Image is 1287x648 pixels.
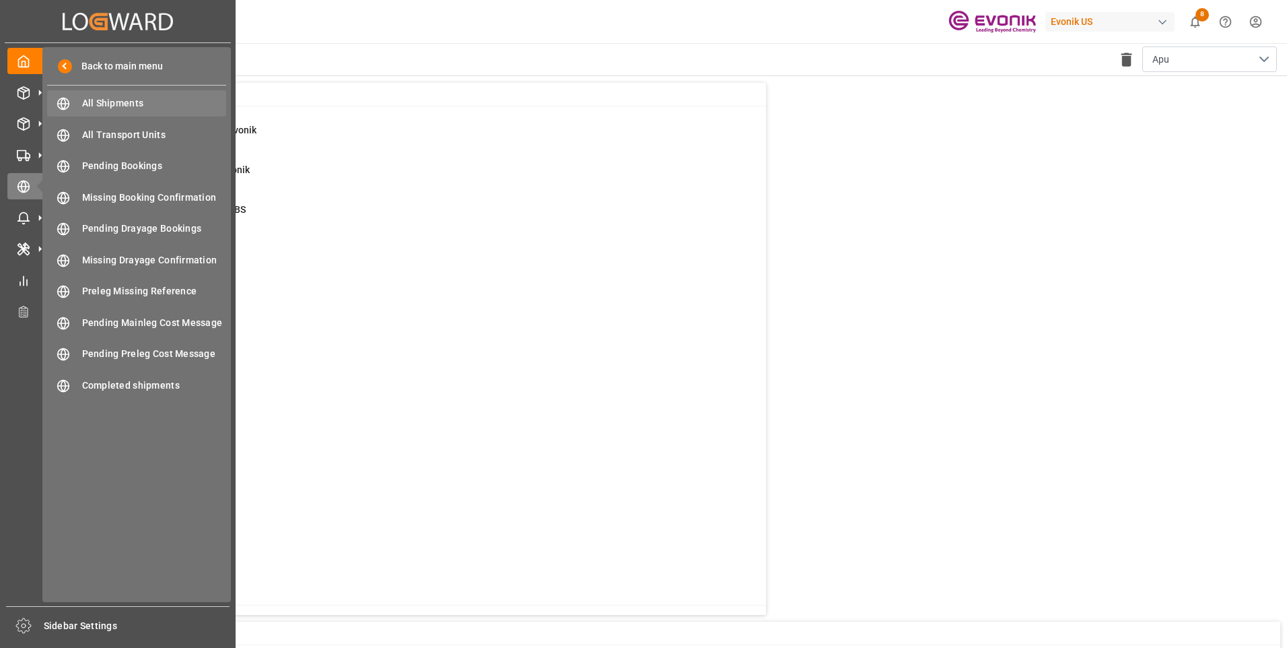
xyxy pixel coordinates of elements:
button: Help Center [1210,7,1241,37]
span: Missing Booking Confirmation [82,191,227,205]
a: 0Error Sales Order Update to EvonikShipment [69,163,749,191]
a: Missing Drayage Confirmation [47,247,226,273]
a: Completed shipments [47,372,226,398]
a: Preleg Missing Reference [47,278,226,304]
span: Pending Preleg Cost Message [82,347,227,361]
span: 8 [1195,8,1209,22]
a: Pending Bookings [47,153,226,179]
a: Missing Booking Confirmation [47,184,226,210]
span: All Shipments [82,96,227,110]
button: show 8 new notifications [1180,7,1210,37]
span: Sidebar Settings [44,619,230,633]
span: Pending Drayage Bookings [82,222,227,236]
a: Transport Planner [7,298,228,325]
span: Apu [1152,53,1169,67]
span: Preleg Missing Reference [82,284,227,298]
a: 0Pending Bkg Request sent to ABSShipment [69,203,749,231]
a: 3TU : Pre-Leg Shipment # ErrorTransport Unit [69,282,749,311]
a: Pending Preleg Cost Message [47,341,226,367]
div: Evonik US [1045,12,1175,32]
a: Pending Drayage Bookings [47,216,226,242]
a: All Shipments [47,90,226,117]
span: Completed shipments [82,379,227,393]
span: Pending Mainleg Cost Message [82,316,227,330]
a: My Reports [7,267,228,293]
a: 0Error on Initial Sales Order to EvonikShipment [69,123,749,152]
button: open menu [1142,46,1277,72]
span: All Transport Units [82,128,227,142]
span: Back to main menu [72,59,163,73]
span: Pending Bookings [82,159,227,173]
img: Evonik-brand-mark-Deep-Purple-RGB.jpeg_1700498283.jpeg [948,10,1036,34]
a: My Cockpit [7,48,228,74]
span: Missing Drayage Confirmation [82,253,227,267]
button: Evonik US [1045,9,1180,34]
a: Pending Mainleg Cost Message [47,309,226,335]
a: All Transport Units [47,121,226,148]
a: 2Main-Leg Shipment # ErrorShipment [69,242,749,271]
